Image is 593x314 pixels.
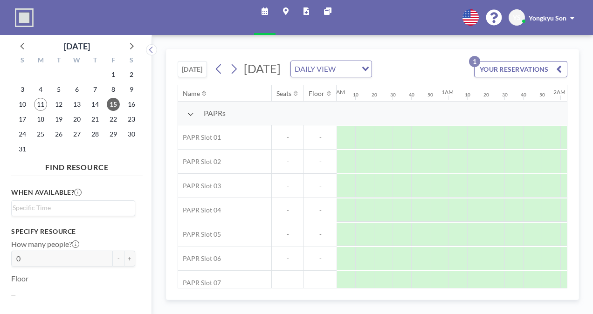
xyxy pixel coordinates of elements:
[293,63,338,75] span: DAILY VIEW
[50,55,68,67] div: T
[272,254,303,263] span: -
[272,206,303,214] span: -
[124,251,135,266] button: +
[178,206,221,214] span: PAPR Slot 04
[304,254,337,263] span: -
[291,61,372,77] div: Search for option
[125,113,138,126] span: Saturday, August 23, 2025
[465,92,470,98] div: 10
[13,203,130,213] input: Search for option
[178,61,207,77] button: [DATE]
[11,227,135,236] h3: Specify resource
[70,113,83,126] span: Wednesday, August 20, 2025
[11,274,28,283] label: Floor
[338,63,356,75] input: Search for option
[276,89,291,98] div: Seats
[178,254,221,263] span: PAPR Slot 06
[15,8,34,27] img: organization-logo
[529,14,566,22] span: Yongkyu Son
[122,55,140,67] div: S
[539,92,545,98] div: 50
[304,157,337,166] span: -
[521,92,526,98] div: 40
[125,68,138,81] span: Saturday, August 2, 2025
[104,55,122,67] div: F
[474,61,567,77] button: YOUR RESERVATIONS1
[52,98,65,111] span: Tuesday, August 12, 2025
[409,92,414,98] div: 40
[113,251,124,266] button: -
[244,61,281,75] span: [DATE]
[107,113,120,126] span: Friday, August 22, 2025
[11,159,143,172] h4: FIND RESOURCE
[441,89,454,96] div: 1AM
[16,113,29,126] span: Sunday, August 17, 2025
[178,182,221,190] span: PAPR Slot 03
[34,128,47,141] span: Monday, August 25, 2025
[390,92,396,98] div: 30
[89,83,102,96] span: Thursday, August 7, 2025
[89,128,102,141] span: Thursday, August 28, 2025
[89,98,102,111] span: Thursday, August 14, 2025
[272,133,303,142] span: -
[89,113,102,126] span: Thursday, August 21, 2025
[304,133,337,142] span: -
[309,89,324,98] div: Floor
[502,92,508,98] div: 30
[16,128,29,141] span: Sunday, August 24, 2025
[16,83,29,96] span: Sunday, August 3, 2025
[70,128,83,141] span: Wednesday, August 27, 2025
[178,133,221,142] span: PAPR Slot 01
[553,89,565,96] div: 2AM
[483,92,489,98] div: 20
[304,182,337,190] span: -
[70,98,83,111] span: Wednesday, August 13, 2025
[330,89,345,96] div: 12AM
[178,157,221,166] span: PAPR Slot 02
[178,230,221,239] span: PAPR Slot 05
[70,83,83,96] span: Wednesday, August 6, 2025
[304,279,337,287] span: -
[11,293,27,302] label: Type
[107,68,120,81] span: Friday, August 1, 2025
[107,98,120,111] span: Friday, August 15, 2025
[272,157,303,166] span: -
[513,14,521,22] span: YS
[107,128,120,141] span: Friday, August 29, 2025
[304,206,337,214] span: -
[107,83,120,96] span: Friday, August 8, 2025
[178,279,221,287] span: PAPR Slot 07
[183,89,200,98] div: Name
[34,98,47,111] span: Monday, August 11, 2025
[125,128,138,141] span: Saturday, August 30, 2025
[52,83,65,96] span: Tuesday, August 5, 2025
[11,239,79,249] label: How many people?
[52,113,65,126] span: Tuesday, August 19, 2025
[12,201,135,215] div: Search for option
[16,98,29,111] span: Sunday, August 10, 2025
[64,40,90,53] div: [DATE]
[125,98,138,111] span: Saturday, August 16, 2025
[272,279,303,287] span: -
[16,143,29,156] span: Sunday, August 31, 2025
[272,182,303,190] span: -
[304,230,337,239] span: -
[32,55,50,67] div: M
[204,109,226,118] span: PAPRs
[34,113,47,126] span: Monday, August 18, 2025
[353,92,359,98] div: 10
[68,55,86,67] div: W
[52,128,65,141] span: Tuesday, August 26, 2025
[34,83,47,96] span: Monday, August 4, 2025
[372,92,377,98] div: 20
[14,55,32,67] div: S
[469,56,480,67] p: 1
[125,83,138,96] span: Saturday, August 9, 2025
[86,55,104,67] div: T
[428,92,433,98] div: 50
[272,230,303,239] span: -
